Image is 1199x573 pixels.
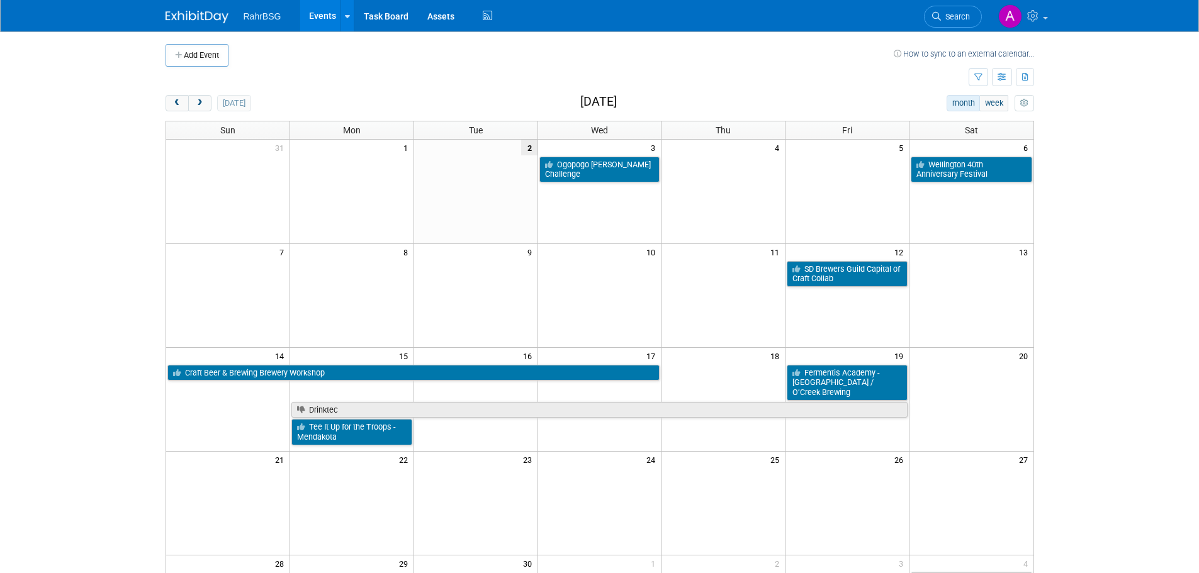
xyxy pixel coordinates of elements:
span: 13 [1018,244,1033,260]
span: Tue [469,125,483,135]
span: 6 [1022,140,1033,155]
a: Ogopogo [PERSON_NAME] Challenge [539,157,660,182]
span: 4 [774,140,785,155]
a: Search [924,6,982,28]
span: 15 [398,348,414,364]
i: Personalize Calendar [1020,99,1028,108]
button: prev [166,95,189,111]
span: 21 [274,452,290,467]
span: 29 [398,555,414,571]
span: 18 [769,348,785,364]
span: 16 [522,348,538,364]
span: 19 [893,348,909,364]
span: 11 [769,244,785,260]
span: 8 [402,244,414,260]
span: 26 [893,452,909,467]
a: SD Brewers Guild Capital of Craft Collab [787,261,908,287]
span: 31 [274,140,290,155]
img: Ashley Grotewold [998,4,1022,28]
span: 5 [898,140,909,155]
button: myCustomButton [1015,95,1033,111]
a: Craft Beer & Brewing Brewery Workshop [167,365,660,381]
span: 3 [898,555,909,571]
span: 28 [274,555,290,571]
span: 7 [278,244,290,260]
span: 10 [645,244,661,260]
span: 14 [274,348,290,364]
a: Drinktec [291,402,908,418]
img: ExhibitDay [166,11,228,23]
span: 4 [1022,555,1033,571]
span: 20 [1018,348,1033,364]
button: month [947,95,980,111]
span: Sun [220,125,235,135]
span: 22 [398,452,414,467]
span: 25 [769,452,785,467]
span: Sat [965,125,978,135]
span: Fri [842,125,852,135]
span: 1 [402,140,414,155]
span: 1 [650,555,661,571]
a: Tee It Up for the Troops - Mendakota [291,419,412,445]
span: 27 [1018,452,1033,467]
span: 9 [526,244,538,260]
a: How to sync to an external calendar... [894,49,1034,58]
span: 2 [774,555,785,571]
button: [DATE] [217,95,250,111]
span: 23 [522,452,538,467]
button: next [188,95,211,111]
a: Fermentis Academy - [GEOGRAPHIC_DATA] / O’Creek Brewing [787,365,908,401]
button: Add Event [166,44,228,67]
span: Search [941,12,970,21]
h2: [DATE] [580,95,617,109]
button: week [979,95,1008,111]
span: 24 [645,452,661,467]
span: Mon [343,125,361,135]
span: RahrBSG [244,11,281,21]
span: 3 [650,140,661,155]
a: Wellington 40th Anniversary Festival [911,157,1032,182]
span: 2 [521,140,538,155]
span: 17 [645,348,661,364]
span: Thu [716,125,731,135]
span: 30 [522,555,538,571]
span: Wed [591,125,608,135]
span: 12 [893,244,909,260]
